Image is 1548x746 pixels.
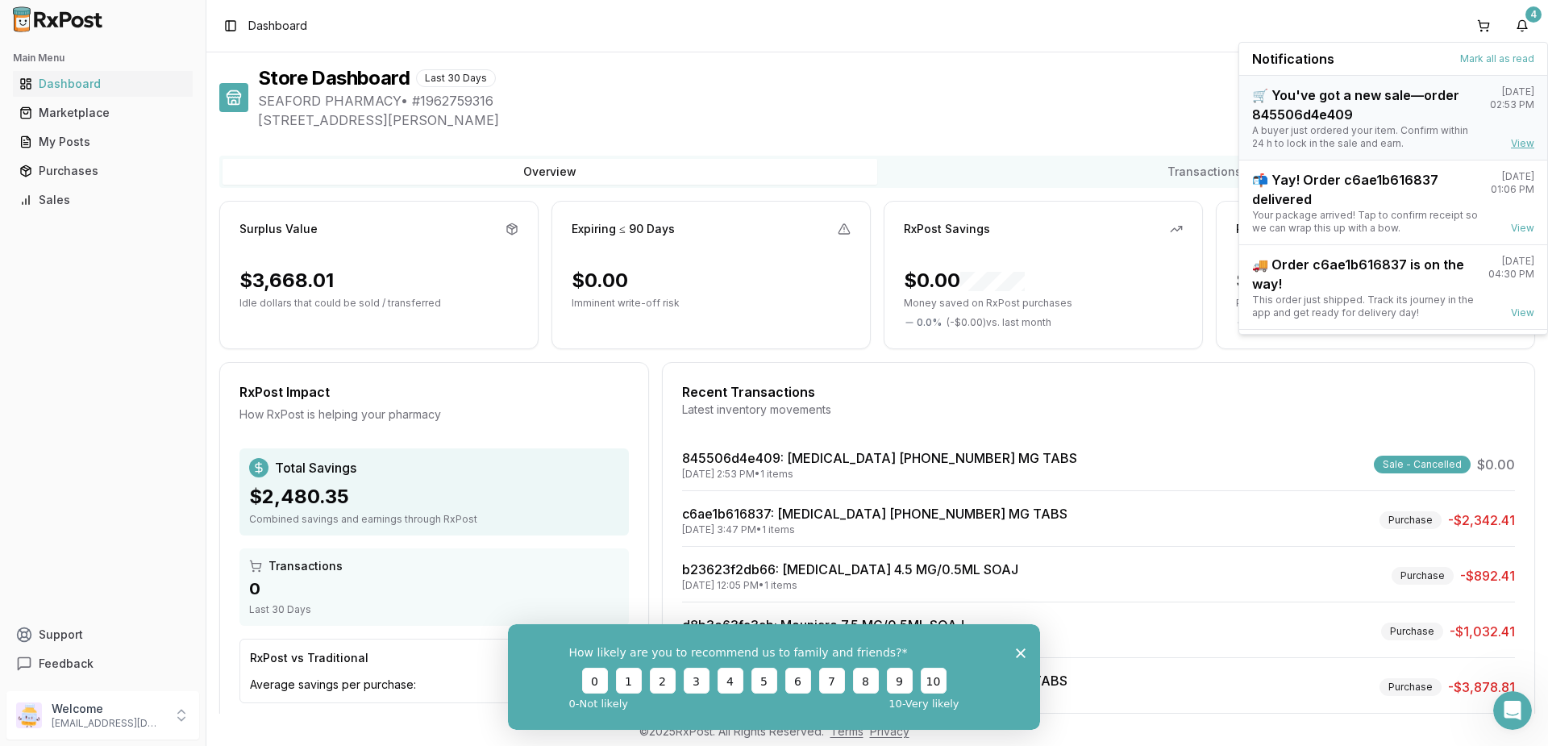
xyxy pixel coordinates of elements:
a: d8b3e63fa3ab: Mounjaro 7.5 MG/0.5ML SOAJ [682,617,964,633]
a: View [1511,137,1534,150]
p: Profit made selling on RxPost [1236,297,1515,310]
div: A buyer just ordered your item. Confirm within 24 h to lock in the sale and earn. [1252,124,1477,150]
div: [DATE] [1502,255,1534,268]
div: My Posts [19,134,186,150]
button: Dashboard [6,71,199,97]
button: Transactions [877,159,1532,185]
button: Mark all as read [1460,52,1534,65]
iframe: Intercom live chat [1493,691,1532,730]
div: 🛒 You've got a new sale—order 845506d4e409 [1252,85,1477,124]
span: [STREET_ADDRESS][PERSON_NAME] [258,110,1535,130]
div: RxPost Earnings [1236,221,1326,237]
span: Notifications [1252,49,1334,69]
h2: Main Menu [13,52,193,65]
p: Idle dollars that could be sold / transferred [239,297,518,310]
span: Total Savings [275,458,356,477]
div: RxPost Impact [239,382,629,402]
span: ( - $0.00 ) vs. last month [947,316,1051,329]
span: SEAFORD PHARMACY • # 1962759316 [258,91,1535,110]
div: This order just shipped. Track its journey in the app and get ready for delivery day! [1252,294,1475,319]
div: [DATE] 12:05 PM • 1 items [682,579,1018,592]
a: Dashboard [13,69,193,98]
div: Last 30 Days [249,603,619,616]
div: $3,668.01 [239,268,334,294]
div: Purchases [19,163,186,179]
span: -$3,878.81 [1448,677,1515,697]
div: Last 30 Days [416,69,496,87]
button: Marketplace [6,100,199,126]
div: [DATE] [1502,85,1534,98]
div: 0 [249,577,619,600]
div: Marketplace [19,105,186,121]
button: Feedback [6,649,199,678]
button: 4 [1509,13,1535,39]
h1: Store Dashboard [258,65,410,91]
button: Overview [223,159,877,185]
button: My Posts [6,129,199,155]
div: Expiring ≤ 90 Days [572,221,675,237]
a: Terms [830,724,863,738]
div: [DATE] 2:53 PM • 1 items [682,468,1077,481]
nav: breadcrumb [248,18,307,34]
div: 🚚 Order c6ae1b616837 is on the way! [1252,255,1475,294]
div: Your package arrived! Tap to confirm receipt so we can wrap this up with a bow. [1252,209,1478,235]
div: $0.00 [1236,268,1357,294]
div: Combined savings and earnings through RxPost [249,513,619,526]
div: Purchase [1379,511,1442,529]
div: $0.00 [904,268,1025,294]
div: RxPost vs Traditional [250,650,368,666]
div: 4 [1525,6,1542,23]
div: Purchase [1381,623,1443,640]
a: b23623f2db66: [MEDICAL_DATA] 4.5 MG/0.5ML SOAJ [682,561,1018,577]
div: Purchase [1392,567,1454,585]
a: View [1511,306,1534,319]
div: RxPost Savings [904,221,990,237]
div: Latest inventory movements [682,402,1515,418]
a: Sales [13,185,193,215]
img: User avatar [16,702,42,728]
div: 📬 Yay! Order c6ae1b616837 delivered [1252,170,1478,209]
a: Privacy [870,724,909,738]
a: Marketplace [13,98,193,127]
p: [EMAIL_ADDRESS][DOMAIN_NAME] [52,717,164,730]
span: Transactions [268,558,343,574]
p: Money saved on RxPost purchases [904,297,1183,310]
span: 0.0 % [917,316,942,329]
div: Dashboard [19,76,186,92]
div: 04:30 PM [1488,268,1534,281]
div: [DATE] [1502,170,1534,183]
a: c6ae1b616837: [MEDICAL_DATA] [PHONE_NUMBER] MG TABS [682,506,1067,522]
p: Welcome [52,701,164,717]
p: Imminent write-off risk [572,297,851,310]
span: $0.00 [1477,455,1515,474]
div: $0.00 [572,268,628,294]
div: $2,480.35 [249,484,619,510]
a: 845506d4e409: [MEDICAL_DATA] [PHONE_NUMBER] MG TABS [682,450,1077,466]
span: Average savings per purchase: [250,677,416,693]
button: Sales [6,187,199,213]
iframe: Survey from RxPost [508,624,1040,730]
div: Recent Transactions [682,382,1515,402]
div: How RxPost is helping your pharmacy [239,406,629,423]
a: View [1511,222,1534,235]
button: Support [6,620,199,649]
div: 01:06 PM [1491,183,1534,196]
button: Purchases [6,158,199,184]
div: Surplus Value [239,221,318,237]
a: Purchases [13,156,193,185]
span: -$2,342.41 [1448,511,1515,530]
span: Feedback [39,656,94,672]
div: Sale - Cancelled [1374,456,1471,473]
